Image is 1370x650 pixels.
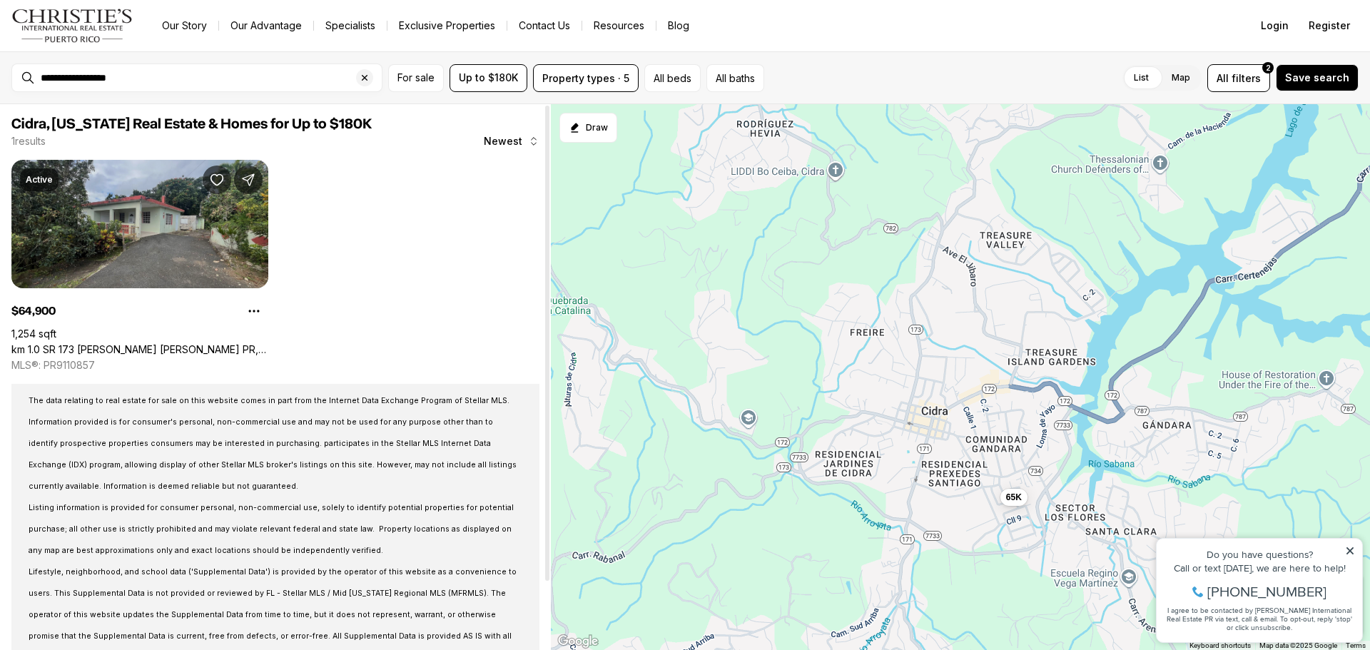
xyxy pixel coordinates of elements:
button: All baths [706,64,764,92]
span: I agree to be contacted by [PERSON_NAME] International Real Estate PR via text, call & email. To ... [18,88,203,115]
span: For sale [397,72,435,83]
button: Property options [240,297,268,325]
button: 65K [1000,489,1027,506]
span: The data relating to real estate for sale on this website comes in part from the Internet Data Ex... [29,396,517,491]
label: Map [1160,65,1202,91]
button: Newest [475,127,548,156]
div: Call or text [DATE], we are here to help! [15,46,206,56]
button: Save search [1276,64,1359,91]
button: Start drawing [559,113,617,143]
span: Up to $180K [459,72,518,83]
img: logo [11,9,133,43]
a: Our Story [151,16,218,36]
a: Our Advantage [219,16,313,36]
button: Register [1300,11,1359,40]
p: 1 results [11,136,46,147]
label: List [1122,65,1160,91]
span: Login [1261,20,1289,31]
a: Specialists [314,16,387,36]
button: Property types · 5 [533,64,639,92]
button: Allfilters2 [1207,64,1270,92]
button: Contact Us [507,16,582,36]
button: Login [1252,11,1297,40]
span: Newest [484,136,522,147]
button: Up to $180K [450,64,527,92]
span: filters [1232,71,1261,86]
p: Active [26,174,53,186]
button: All beds [644,64,701,92]
button: For sale [388,64,444,92]
span: [PHONE_NUMBER] [59,67,178,81]
button: Share Property [234,166,263,194]
button: Clear search input [356,64,382,91]
button: Save Property: km 1.0 SR 173 Ramal RABANAL WARD [203,166,231,194]
span: Listing information is provided for consumer personal, non-commercial use, solely to identify pot... [29,503,514,555]
a: Resources [582,16,656,36]
span: Save search [1285,72,1349,83]
a: Blog [656,16,701,36]
div: Do you have questions? [15,32,206,42]
span: All [1217,71,1229,86]
a: km 1.0 SR 173 Ramal RABANAL WARD, CIDRA PR, 00739 [11,343,268,356]
span: 65K [1006,492,1022,503]
span: Register [1309,20,1350,31]
span: Cidra, [US_STATE] Real Estate & Homes for Up to $180K [11,117,372,131]
span: 2 [1266,62,1271,73]
a: Exclusive Properties [387,16,507,36]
